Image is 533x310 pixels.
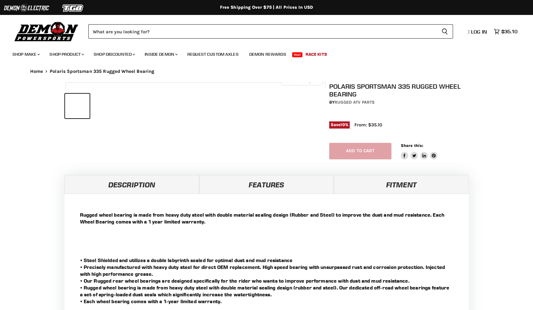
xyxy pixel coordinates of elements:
[80,211,453,225] p: Rugged wheel bearing is made from heavy duty steel with double material sealing design (Rubber an...
[471,29,487,35] span: Log in
[12,20,81,42] img: Demon Powersports
[354,122,382,128] span: From: $35.10
[301,48,332,61] a: Race Kits
[18,69,516,74] nav: Breadcrumbs
[50,69,154,74] span: Polaris Sportsman 335 Rugged Wheel Bearing
[80,257,453,305] p: • Steel Shielded and utilizes a double labyrinth sealed for optimal dust and mud resistance • Pre...
[501,29,517,35] span: $35.10
[401,143,423,148] span: Share this:
[3,2,50,14] img: Demon Electric Logo 2
[401,143,438,159] aside: Share this:
[329,121,350,128] span: Save %
[45,48,88,61] a: Shop Product
[183,48,243,61] a: Request Custom Axles
[245,48,291,61] a: Demon Rewards
[329,99,471,106] div: by
[18,5,516,10] div: Free Shipping Over $75 | All Prices In USD
[199,175,334,194] a: Features
[334,175,469,194] a: Fitment
[65,94,90,118] button: Polaris Sportsman 335 Rugged Wheel Bearing thumbnail
[89,48,139,61] a: Shop Discounted
[340,122,345,127] span: 10
[8,48,44,61] a: Shop Make
[491,27,521,36] a: $35.10
[437,24,453,39] button: Search
[50,2,96,14] img: TGB Logo 2
[64,175,199,194] a: Description
[334,100,375,105] a: Rugged ATV Parts
[88,24,453,39] form: Product
[329,82,471,98] h1: Polaris Sportsman 335 Rugged Wheel Bearing
[284,78,319,83] span: Click to expand
[292,52,303,57] span: New!
[8,45,516,61] ul: Main menu
[88,24,437,39] input: Search
[30,69,43,74] a: Home
[465,29,491,35] a: Log in
[140,48,181,61] a: Inside Demon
